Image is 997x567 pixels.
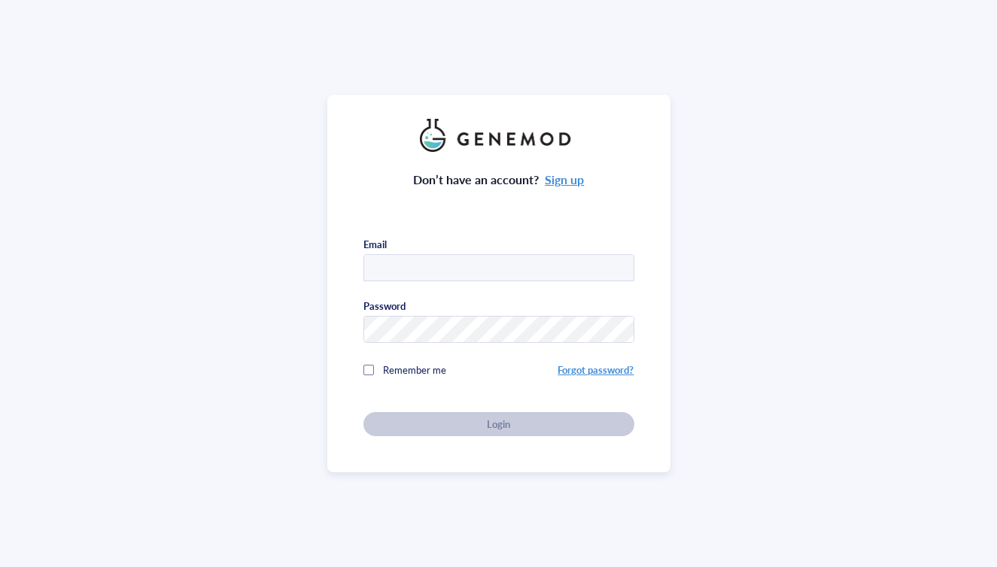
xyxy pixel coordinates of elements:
a: Forgot password? [558,362,634,377]
div: Password [363,299,406,313]
div: Email [363,238,387,251]
img: genemod_logo_light-BcqUzbGq.png [420,119,578,152]
a: Sign up [545,171,584,188]
div: Don’t have an account? [413,170,585,190]
span: Remember me [383,362,446,377]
